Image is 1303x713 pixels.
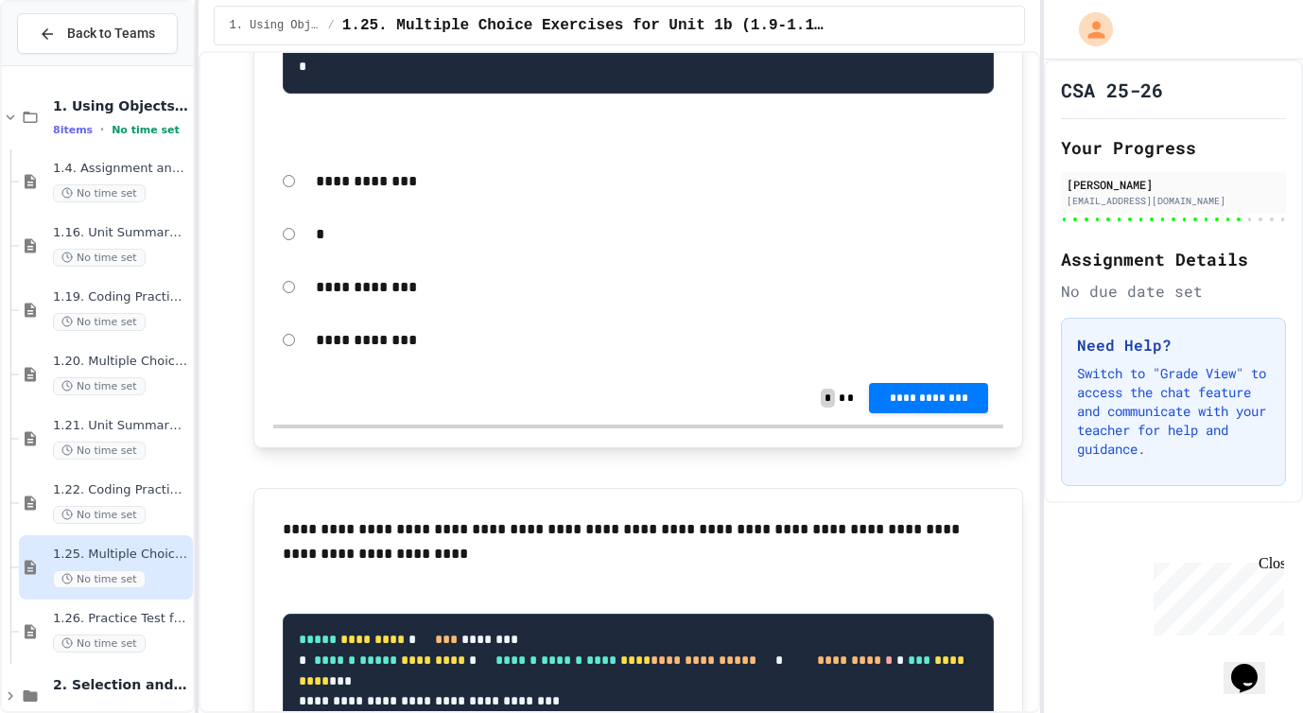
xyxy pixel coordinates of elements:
[1061,280,1286,303] div: No due date set
[53,249,146,267] span: No time set
[342,14,826,37] span: 1.25. Multiple Choice Exercises for Unit 1b (1.9-1.15)
[1061,77,1163,103] h1: CSA 25-26
[53,547,189,563] span: 1.25. Multiple Choice Exercises for Unit 1b (1.9-1.15)
[1061,134,1286,161] h2: Your Progress
[53,184,146,202] span: No time set
[53,506,146,524] span: No time set
[53,225,189,241] span: 1.16. Unit Summary 1a (1.1-1.6)
[230,18,321,33] span: 1. Using Objects and Methods
[53,418,189,434] span: 1.21. Unit Summary 1b (1.7-1.15)
[1067,194,1280,208] div: [EMAIL_ADDRESS][DOMAIN_NAME]
[53,611,189,627] span: 1.26. Practice Test for Objects (1.12-1.14)
[1061,246,1286,272] h2: Assignment Details
[1067,176,1280,193] div: [PERSON_NAME]
[53,97,189,114] span: 1. Using Objects and Methods
[112,124,180,136] span: No time set
[53,570,146,588] span: No time set
[53,377,146,395] span: No time set
[1224,637,1284,694] iframe: chat widget
[53,354,189,370] span: 1.20. Multiple Choice Exercises for Unit 1a (1.1-1.6)
[53,482,189,498] span: 1.22. Coding Practice 1b (1.7-1.15)
[1077,334,1270,356] h3: Need Help?
[1146,555,1284,635] iframe: chat widget
[1059,8,1118,51] div: My Account
[67,24,155,43] span: Back to Teams
[53,635,146,652] span: No time set
[53,313,146,331] span: No time set
[53,289,189,305] span: 1.19. Coding Practice 1a (1.1-1.6)
[328,18,335,33] span: /
[53,442,146,460] span: No time set
[53,676,189,693] span: 2. Selection and Iteration
[17,13,178,54] button: Back to Teams
[53,124,93,136] span: 8 items
[8,8,130,120] div: Chat with us now!Close
[100,122,104,137] span: •
[1077,364,1270,459] p: Switch to "Grade View" to access the chat feature and communicate with your teacher for help and ...
[53,161,189,177] span: 1.4. Assignment and Input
